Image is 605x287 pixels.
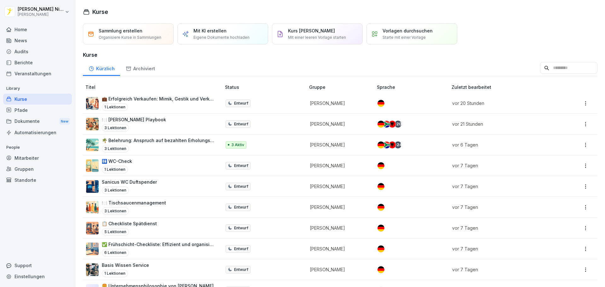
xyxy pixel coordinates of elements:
a: Veranstaltungen [3,68,72,79]
a: Kürzlich [83,60,120,76]
img: luuqjhkzcakh9ccac2pz09oo.png [86,180,99,193]
p: Entwurf [234,246,248,252]
a: Gruppen [3,164,72,175]
h3: Kurse [83,51,597,59]
p: 3 Lektionen [102,124,129,132]
p: [PERSON_NAME] [310,141,367,148]
img: de.svg [377,225,384,232]
img: l2h2shijmtm51cczhw7odq98.png [86,222,99,234]
p: [PERSON_NAME] [310,266,367,273]
p: Library [3,83,72,94]
a: Kurse [3,94,72,105]
p: 6 Lektionen [102,249,129,256]
img: de.svg [377,162,384,169]
div: Standorte [3,175,72,186]
p: [PERSON_NAME] [310,121,367,127]
div: Dokumente [3,116,72,127]
p: 5 Lektionen [102,228,129,236]
img: de.svg [377,183,384,190]
p: Entwurf [234,267,248,273]
p: 🍽️ [PERSON_NAME] Playbook [102,116,166,123]
img: q0jl4bd5xju9p4hrjzcacmjx.png [86,263,99,276]
p: [PERSON_NAME] [18,12,64,17]
p: Entwurf [234,184,248,189]
p: 📋 Checkliste Spätdienst [102,220,157,227]
a: Pfade [3,105,72,116]
p: 🚻 WC-Check [102,158,132,164]
img: de.svg [377,141,384,148]
div: + 20 [395,121,401,128]
p: vor 6 Tagen [452,141,553,148]
img: de.svg [377,245,384,252]
div: New [59,118,70,125]
p: 3 Lektionen [102,187,129,194]
p: Entwurf [234,100,248,106]
img: de.svg [377,266,384,273]
p: Sanicus WC Duftspender [102,179,157,185]
p: 🌴 Belehrung: Anspruch auf bezahlten Erholungsurlaub und [PERSON_NAME] [102,137,215,144]
p: Mit KI erstellen [193,27,227,34]
a: Audits [3,46,72,57]
p: vor 7 Tagen [452,204,553,210]
p: 💼 Erfolgreich Verkaufen: Mimik, Gestik und Verkaufspaare [102,95,215,102]
p: ✅ Frühschicht-Checkliste: Effizient und organisiert starten [102,241,215,248]
p: [PERSON_NAME] [310,245,367,252]
p: vor 7 Tagen [452,183,553,190]
a: News [3,35,72,46]
img: de.svg [377,204,384,211]
p: 🍽️ Tischsaucenmanagement [102,199,166,206]
p: [PERSON_NAME] [310,225,367,231]
div: Support [3,260,72,271]
p: vor 7 Tagen [452,225,553,231]
img: al.svg [389,141,396,148]
p: 3 Aktiv [231,142,244,148]
img: kv1piqrsvckxew6wyil21tmn.png [86,243,99,255]
img: al.svg [389,121,396,128]
p: Vorlagen durchsuchen [383,27,433,34]
img: za.svg [383,121,390,128]
p: 3 Lektionen [102,145,129,152]
p: Mit einer leeren Vorlage starten [288,35,346,40]
p: Eigene Dokumente hochladen [193,35,250,40]
img: za.svg [383,141,390,148]
p: People [3,142,72,152]
p: Entwurf [234,225,248,231]
a: Home [3,24,72,35]
a: Einstellungen [3,271,72,282]
img: exxdyns72dfwd14hebdly3cp.png [86,201,99,214]
p: [PERSON_NAME] [310,100,367,106]
p: [PERSON_NAME] [310,183,367,190]
a: Mitarbeiter [3,152,72,164]
p: Titel [85,84,222,90]
a: DokumenteNew [3,116,72,127]
p: [PERSON_NAME] [310,162,367,169]
p: Status [225,84,307,90]
p: 1 Lektionen [102,103,128,111]
p: [PERSON_NAME] [310,204,367,210]
p: vor 20 Stunden [452,100,553,106]
p: Sammlung erstellen [99,27,142,34]
a: Berichte [3,57,72,68]
a: Automatisierungen [3,127,72,138]
div: + 24 [395,141,401,148]
h1: Kurse [92,8,108,16]
p: Entwurf [234,204,248,210]
p: vor 7 Tagen [452,162,553,169]
p: Zuletzt bearbeitet [452,84,560,90]
p: Organisiere Kurse in Sammlungen [99,35,161,40]
img: elhrexh7bm1zs7xeh2a9f3un.png [86,97,99,110]
p: 1 Lektionen [102,166,128,173]
a: Archiviert [120,60,160,76]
